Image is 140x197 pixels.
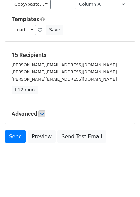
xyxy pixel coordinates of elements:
[12,77,117,82] small: [PERSON_NAME][EMAIL_ADDRESS][DOMAIN_NAME]
[12,62,117,67] small: [PERSON_NAME][EMAIL_ADDRESS][DOMAIN_NAME]
[57,130,106,143] a: Send Test Email
[5,130,26,143] a: Send
[12,51,128,59] h5: 15 Recipients
[12,86,38,94] a: +12 more
[12,69,117,74] small: [PERSON_NAME][EMAIL_ADDRESS][DOMAIN_NAME]
[12,16,39,22] a: Templates
[28,130,56,143] a: Preview
[12,110,128,117] h5: Advanced
[108,166,140,197] iframe: Chat Widget
[46,25,63,35] button: Save
[12,25,36,35] a: Load...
